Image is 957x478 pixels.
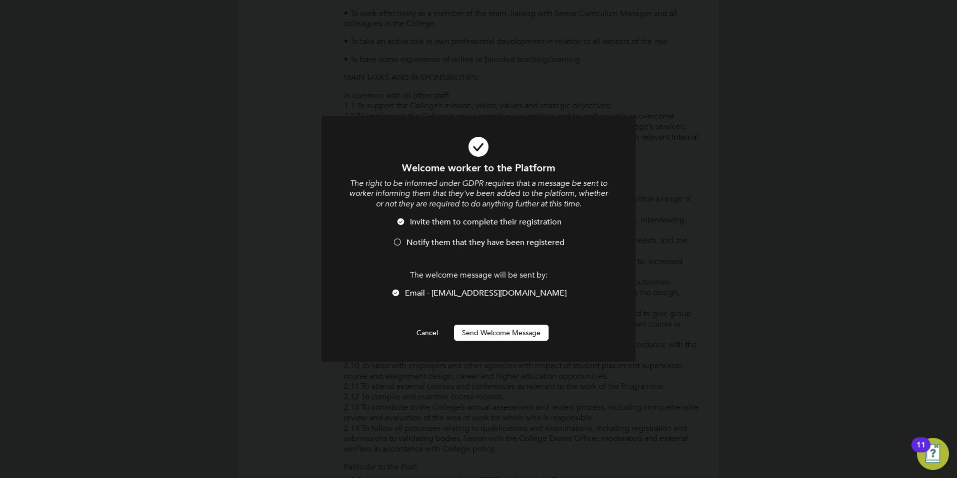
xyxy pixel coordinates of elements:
[406,237,565,248] span: Notify them that they have been registered
[454,325,549,341] button: Send Welcome Message
[410,217,562,227] span: Invite them to complete their registration
[917,438,949,470] button: Open Resource Center, 11 new notifications
[348,270,609,281] p: The welcome message will be sent by:
[405,288,567,298] span: Email - [EMAIL_ADDRESS][DOMAIN_NAME]
[349,178,608,209] i: The right to be informed under GDPR requires that a message be sent to worker informing them that...
[916,445,925,458] div: 11
[348,161,609,174] h1: Welcome worker to the Platform
[408,325,446,341] button: Cancel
